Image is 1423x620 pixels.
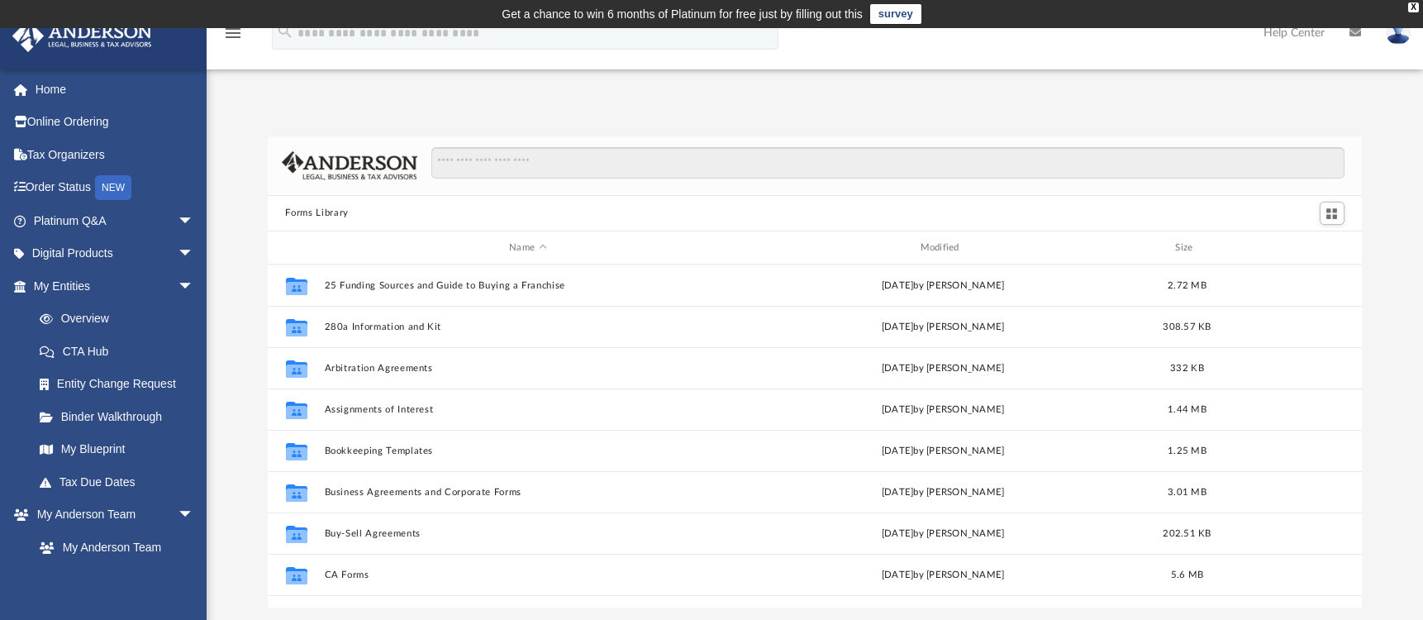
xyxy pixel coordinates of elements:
[324,487,731,498] button: Business Agreements and Corporate Forms
[1408,2,1419,12] div: close
[1168,488,1206,497] span: 3.01 MB
[12,106,219,139] a: Online Ordering
[23,433,211,466] a: My Blueprint
[1154,241,1220,255] div: Size
[23,531,202,564] a: My Anderson Team
[739,361,1146,376] div: [DATE] by [PERSON_NAME]
[324,528,731,539] button: Buy-Sell Agreements
[739,444,1146,459] div: [DATE] by [PERSON_NAME]
[324,570,731,580] button: CA Forms
[178,498,211,532] span: arrow_drop_down
[324,322,731,332] button: 280a Information and Kit
[324,363,731,374] button: Arbitration Agreements
[268,265,1363,607] div: grid
[739,568,1146,583] div: [DATE] by [PERSON_NAME]
[23,303,219,336] a: Overview
[1168,405,1206,414] span: 1.44 MB
[23,400,219,433] a: Binder Walkthrough
[870,4,921,24] a: survey
[12,269,219,303] a: My Entitiesarrow_drop_down
[1227,241,1343,255] div: id
[12,498,211,532] a: My Anderson Teamarrow_drop_down
[431,147,1344,179] input: Search files and folders
[178,237,211,271] span: arrow_drop_down
[324,446,731,456] button: Bookkeeping Templates
[739,241,1147,255] div: Modified
[12,171,219,205] a: Order StatusNEW
[502,4,863,24] div: Get a chance to win 6 months of Platinum for free just by filling out this
[1168,281,1206,290] span: 2.72 MB
[1320,202,1344,225] button: Switch to Grid View
[12,237,219,270] a: Digital Productsarrow_drop_down
[1170,364,1204,373] span: 332 KB
[178,204,211,238] span: arrow_drop_down
[12,204,219,237] a: Platinum Q&Aarrow_drop_down
[95,175,131,200] div: NEW
[1163,529,1211,538] span: 202.51 KB
[1386,21,1411,45] img: User Pic
[23,368,219,401] a: Entity Change Request
[178,269,211,303] span: arrow_drop_down
[739,320,1146,335] div: [DATE] by [PERSON_NAME]
[1168,446,1206,455] span: 1.25 MB
[739,485,1146,500] div: [DATE] by [PERSON_NAME]
[274,241,316,255] div: id
[276,22,294,41] i: search
[12,73,219,106] a: Home
[223,23,243,43] i: menu
[23,335,219,368] a: CTA Hub
[739,527,1146,541] div: [DATE] by [PERSON_NAME]
[1163,322,1211,331] span: 308.57 KB
[23,564,211,597] a: Anderson System
[739,279,1146,293] div: [DATE] by [PERSON_NAME]
[323,241,731,255] div: Name
[23,465,219,498] a: Tax Due Dates
[739,403,1146,417] div: [DATE] by [PERSON_NAME]
[324,280,731,291] button: 25 Funding Sources and Guide to Buying a Franchise
[7,20,157,52] img: Anderson Advisors Platinum Portal
[12,138,219,171] a: Tax Organizers
[285,206,348,221] button: Forms Library
[223,31,243,43] a: menu
[324,404,731,415] button: Assignments of Interest
[1170,570,1203,579] span: 5.6 MB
